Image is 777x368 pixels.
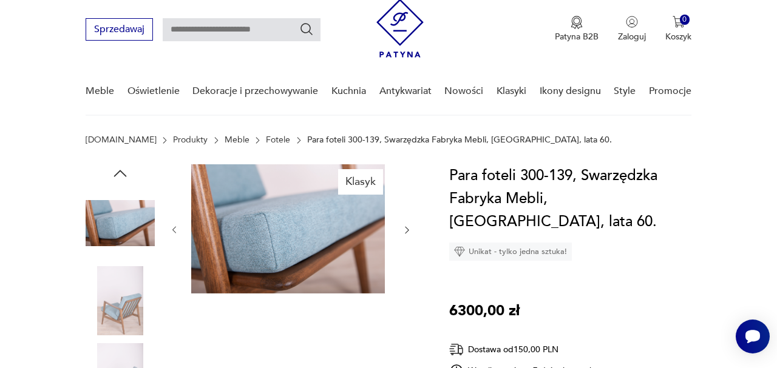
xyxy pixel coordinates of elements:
[86,26,153,35] a: Sprzedawaj
[614,68,636,115] a: Style
[673,16,685,28] img: Ikona koszyka
[449,342,595,357] div: Dostawa od 150,00 PLN
[497,68,526,115] a: Klasyki
[192,68,318,115] a: Dekoracje i przechowywanie
[618,16,646,42] button: Zaloguj
[338,169,383,195] div: Klasyk
[307,135,612,145] p: Para foteli 300-139, Swarzędzka Fabryka Mebli, [GEOGRAPHIC_DATA], lata 60.
[331,68,366,115] a: Kuchnia
[225,135,249,145] a: Meble
[444,68,483,115] a: Nowości
[86,189,155,258] img: Zdjęcie produktu Para foteli 300-139, Swarzędzka Fabryka Mebli, Polska, lata 60.
[449,243,572,261] div: Unikat - tylko jedna sztuka!
[454,246,465,257] img: Ikona diamentu
[299,22,314,36] button: Szukaj
[618,31,646,42] p: Zaloguj
[86,68,114,115] a: Meble
[736,319,770,353] iframe: Smartsupp widget button
[379,68,432,115] a: Antykwariat
[649,68,691,115] a: Promocje
[449,342,464,357] img: Ikona dostawy
[191,164,385,293] img: Zdjęcie produktu Para foteli 300-139, Swarzędzka Fabryka Mebli, Polska, lata 60.
[680,15,690,25] div: 0
[571,16,583,29] img: Ikona medalu
[173,135,208,145] a: Produkty
[86,266,155,335] img: Zdjęcie produktu Para foteli 300-139, Swarzędzka Fabryka Mebli, Polska, lata 60.
[127,68,180,115] a: Oświetlenie
[555,31,599,42] p: Patyna B2B
[449,299,520,323] p: 6300,00 zł
[449,164,691,233] h1: Para foteli 300-139, Swarzędzka Fabryka Mebli, [GEOGRAPHIC_DATA], lata 60.
[555,16,599,42] button: Patyna B2B
[555,16,599,42] a: Ikona medaluPatyna B2B
[665,16,691,42] button: 0Koszyk
[665,31,691,42] p: Koszyk
[626,16,638,28] img: Ikonka użytkownika
[86,18,153,41] button: Sprzedawaj
[266,135,290,145] a: Fotele
[86,135,157,145] a: [DOMAIN_NAME]
[540,68,601,115] a: Ikony designu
